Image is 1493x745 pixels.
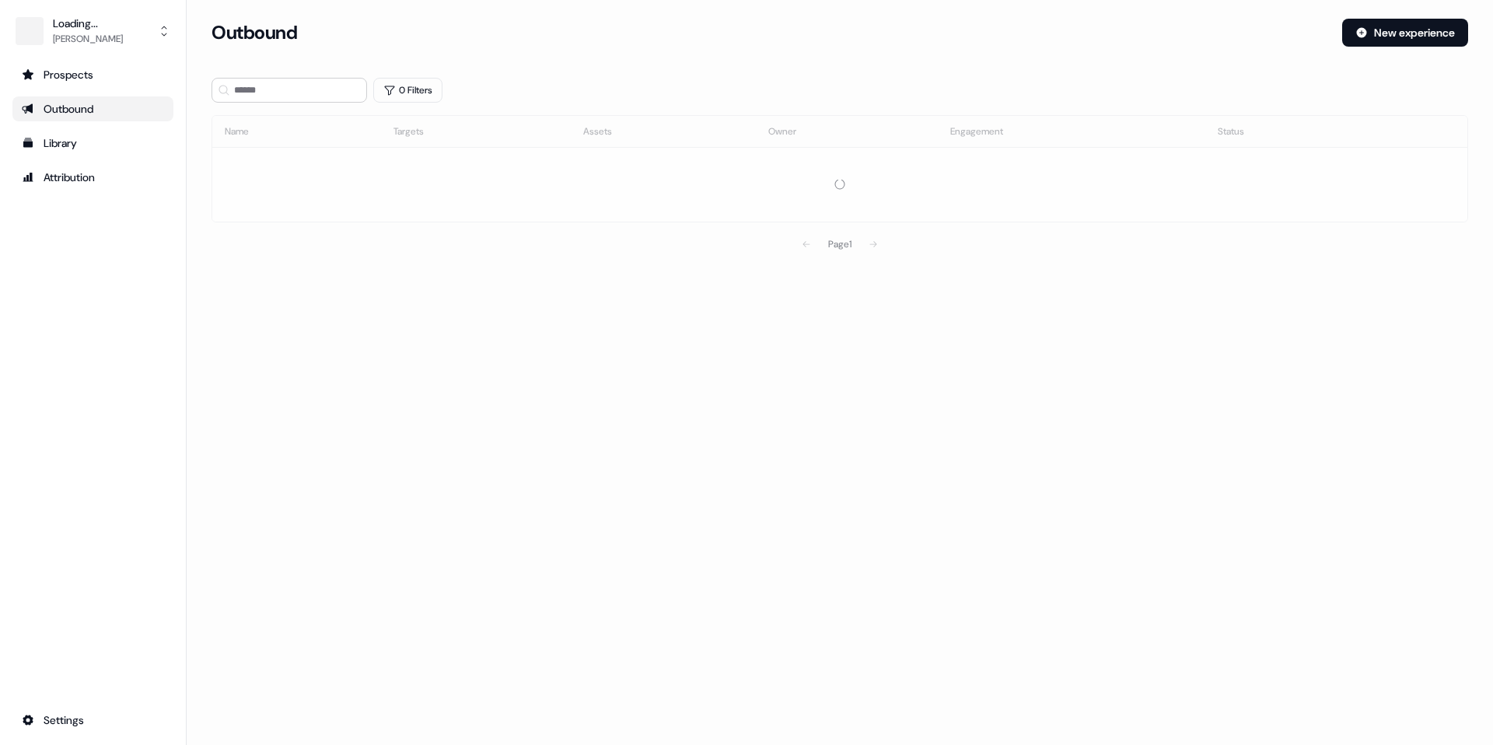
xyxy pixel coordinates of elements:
div: Loading... [53,16,123,31]
div: [PERSON_NAME] [53,31,123,47]
a: Go to integrations [12,708,173,733]
div: Settings [22,712,164,728]
a: Go to attribution [12,165,173,190]
button: Loading...[PERSON_NAME] [12,12,173,50]
div: Prospects [22,67,164,82]
div: Library [22,135,164,151]
a: Go to outbound experience [12,96,173,121]
h3: Outbound [212,21,297,44]
a: Go to prospects [12,62,173,87]
div: Attribution [22,170,164,185]
a: Go to templates [12,131,173,156]
button: 0 Filters [373,78,442,103]
div: Outbound [22,101,164,117]
button: New experience [1342,19,1468,47]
